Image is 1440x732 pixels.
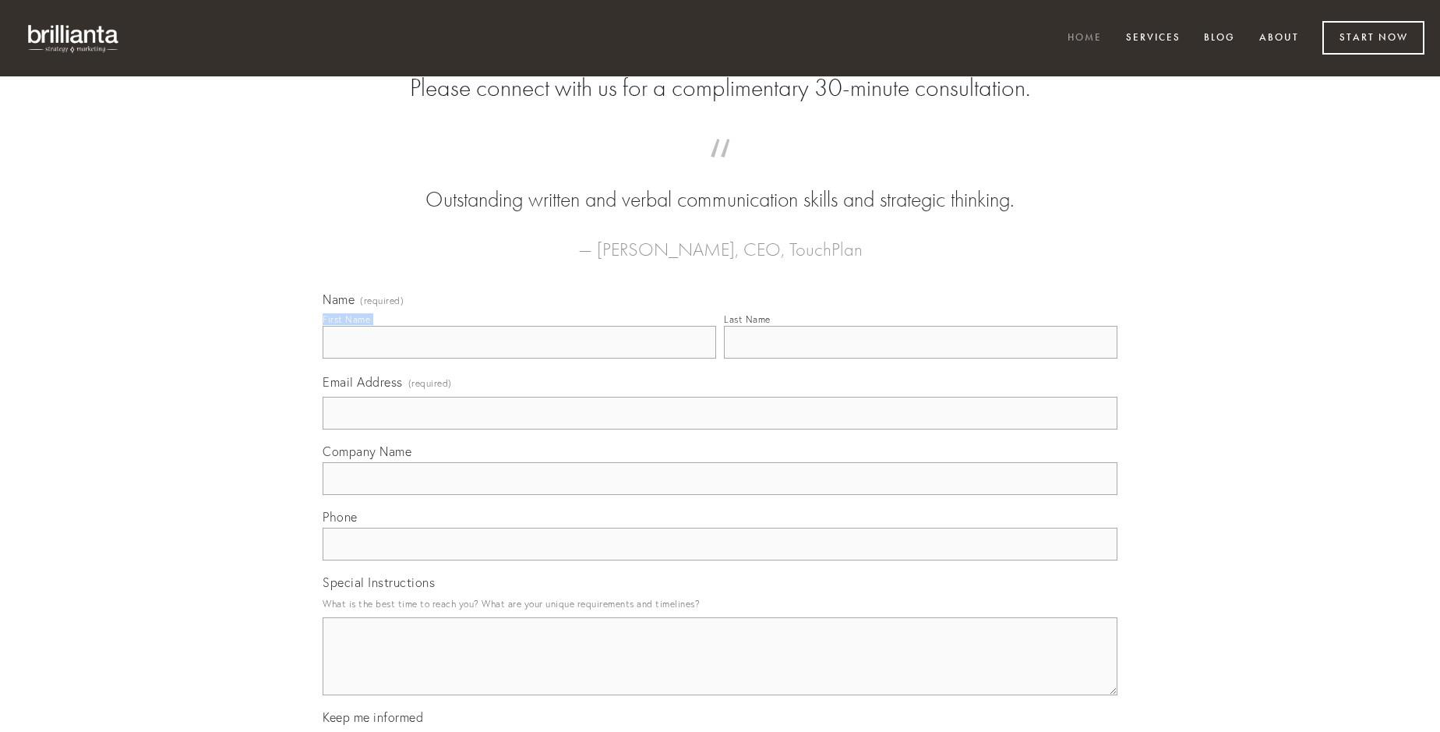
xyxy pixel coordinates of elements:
[323,593,1117,614] p: What is the best time to reach you? What are your unique requirements and timelines?
[348,215,1092,265] figcaption: — [PERSON_NAME], CEO, TouchPlan
[323,709,423,725] span: Keep me informed
[1057,26,1112,51] a: Home
[1249,26,1309,51] a: About
[360,296,404,306] span: (required)
[724,313,771,325] div: Last Name
[1194,26,1245,51] a: Blog
[323,292,355,307] span: Name
[16,16,132,61] img: brillianta - research, strategy, marketing
[323,444,411,459] span: Company Name
[323,575,435,590] span: Special Instructions
[1322,21,1424,55] a: Start Now
[323,509,358,525] span: Phone
[408,373,452,394] span: (required)
[1116,26,1191,51] a: Services
[348,154,1092,215] blockquote: Outstanding written and verbal communication skills and strategic thinking.
[348,154,1092,185] span: “
[323,73,1117,103] h2: Please connect with us for a complimentary 30-minute consultation.
[323,374,403,390] span: Email Address
[323,313,370,325] div: First Name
